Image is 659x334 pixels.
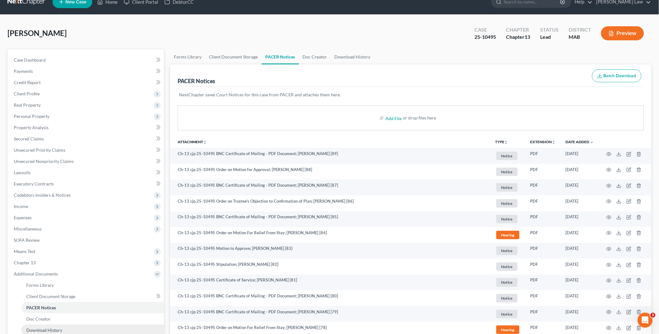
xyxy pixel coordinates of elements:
i: unfold_more [504,140,508,144]
td: PDF [525,180,561,195]
span: Notice [496,183,518,192]
div: Lead [540,33,559,41]
a: Notice [495,293,520,303]
span: Secured Claims [14,136,44,141]
a: Payments [9,66,164,77]
span: Notice [496,168,518,176]
span: Codebtors Insiders & Notices [14,192,71,198]
div: Case [474,26,496,33]
div: 25-10495 [474,33,496,41]
a: SOFA Review [9,235,164,246]
span: Notice [496,152,518,160]
a: Download History [331,49,374,64]
td: PDF [525,306,561,322]
span: Miscellaneous [14,226,42,231]
button: TYPEunfold_more [495,140,508,144]
span: Credit Report [14,80,41,85]
a: PACER Notices [262,49,299,64]
a: PACER Notices [21,302,164,313]
span: Notice [496,199,518,208]
a: Forms Library [21,280,164,291]
td: [DATE] [561,164,599,180]
a: Secured Claims [9,133,164,144]
td: [DATE] [561,290,599,306]
td: Ch-13 cjp 25-10495 BNC Certificate of Mailing - PDF Document; [PERSON_NAME] [87] [170,180,490,195]
span: Notice [496,310,518,318]
a: Credit Report [9,77,164,88]
td: PDF [525,259,561,275]
a: Executory Contracts [9,178,164,190]
div: PACER Notices [178,77,215,85]
a: Client Document Storage [21,291,164,302]
span: Executory Contracts [14,181,54,186]
div: or drop files here [403,115,436,121]
a: Notice [495,214,520,224]
span: Lawsuits [14,170,31,175]
span: Income [14,204,28,209]
td: Ch-13 cjp 25-10495 BNC Certificate of Mailing - PDF Document; [PERSON_NAME] [80] [170,290,490,306]
td: [DATE] [561,148,599,164]
a: Unsecured Priority Claims [9,144,164,156]
a: Notice [495,198,520,209]
i: expand_more [590,140,594,144]
button: Preview [601,26,644,40]
td: PDF [525,227,561,243]
a: Notice [495,261,520,272]
td: PDF [525,148,561,164]
a: Date Added expand_more [566,139,594,144]
span: [PERSON_NAME] [8,28,67,38]
span: Unsecured Nonpriority Claims [14,159,74,164]
span: Hearing [496,326,520,334]
span: Notice [496,246,518,255]
td: PDF [525,290,561,306]
span: Case Dashboard [14,57,46,63]
td: PDF [525,195,561,211]
a: Unsecured Nonpriority Claims [9,156,164,167]
div: District [569,26,591,33]
a: Forms Library [170,49,205,64]
span: Real Property [14,102,41,108]
span: Property Analysis [14,125,48,130]
a: Doc Creator [299,49,331,64]
span: 13 [525,34,530,40]
a: Notice [495,277,520,287]
span: Payments [14,68,33,74]
a: Case Dashboard [9,54,164,66]
a: Property Analysis [9,122,164,133]
td: Ch-13 cjp 25-10495 Order on Trustee's Objection to Confirmation of Plan; [PERSON_NAME] [86] [170,195,490,211]
div: Chapter [506,26,530,33]
td: [DATE] [561,259,599,275]
span: Client Document Storage [26,294,75,299]
td: PDF [525,164,561,180]
td: Ch-13 cjp 25-10495 Motion to Approve; [PERSON_NAME] [83] [170,243,490,259]
span: Forms Library [26,282,54,288]
td: Ch-13 cjp 25-10495 BNC Certificate of Mailing - PDF Document; [PERSON_NAME] [89] [170,148,490,164]
a: Notice [495,309,520,319]
span: Client Profile [14,91,40,96]
div: Status [540,26,559,33]
a: Doc Creator [21,313,164,325]
button: Batch Download [592,69,641,83]
a: Notice [495,182,520,193]
td: Ch-13 cjp 25-10495 BNC Certificate of Mailing - PDF Document; [PERSON_NAME] [79] [170,306,490,322]
td: [DATE] [561,306,599,322]
span: Notice [496,262,518,271]
td: [DATE] [561,195,599,211]
td: Ch-13 cjp 25-10495 BNC Certificate of Mailing - PDF Document; [PERSON_NAME] [85] [170,211,490,227]
td: [DATE] [561,180,599,195]
div: MAB [569,33,591,41]
span: 3 [651,313,656,318]
td: [DATE] [561,275,599,291]
span: PACER Notices [26,305,56,310]
i: unfold_more [552,140,556,144]
td: PDF [525,275,561,291]
iframe: Intercom live chat [638,313,653,328]
span: Hearing [496,231,520,239]
span: Notice [496,278,518,286]
span: Doc Creator [26,316,51,321]
a: Extensionunfold_more [530,139,556,144]
span: Notice [496,294,518,302]
span: Personal Property [14,114,49,119]
a: Client Document Storage [205,49,262,64]
div: Chapter [506,33,530,41]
